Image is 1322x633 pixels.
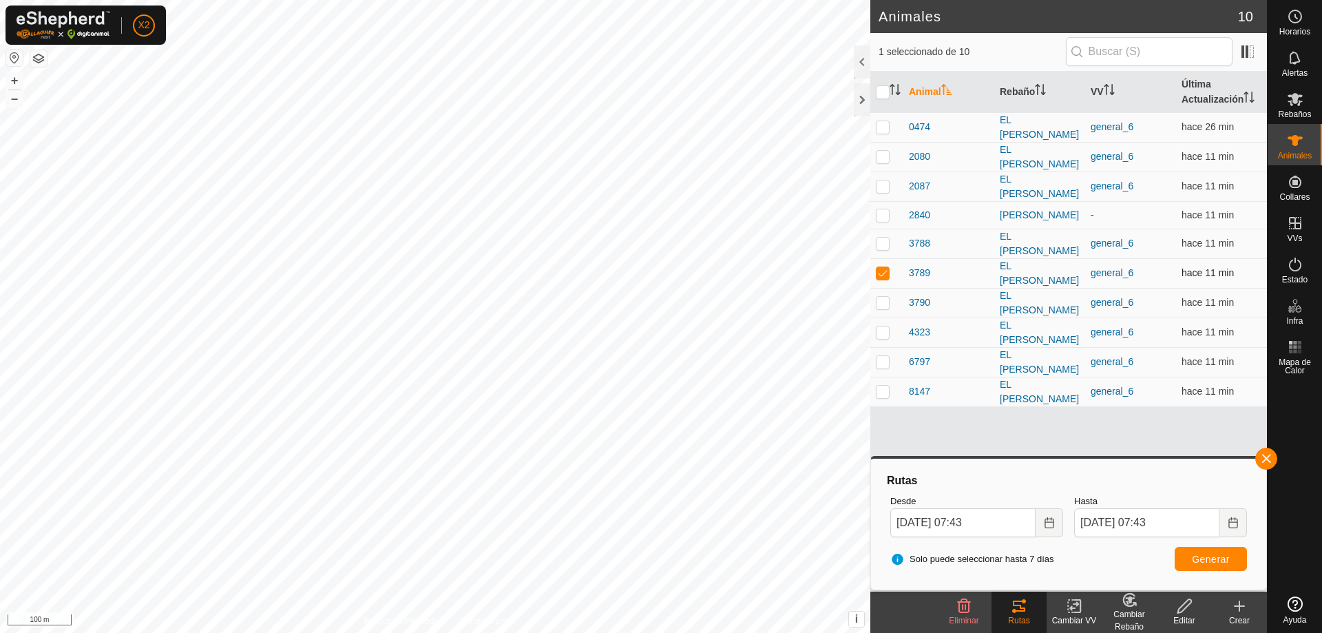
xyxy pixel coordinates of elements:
div: Crear [1212,614,1267,627]
span: 11 ago 2025, 7:32 [1182,209,1234,220]
span: i [855,613,858,625]
span: 11 ago 2025, 7:32 [1182,326,1234,338]
div: EL [PERSON_NAME] [1000,289,1080,318]
p-sorticon: Activar para ordenar [1244,94,1255,105]
p-sorticon: Activar para ordenar [1104,86,1115,97]
button: + [6,72,23,89]
button: Capas del Mapa [30,50,47,67]
div: Rutas [885,473,1252,489]
span: 3789 [909,266,930,280]
img: Logo Gallagher [17,11,110,39]
input: Buscar (S) [1066,37,1232,66]
a: Contáctenos [460,615,506,627]
a: general_6 [1091,267,1133,278]
span: 8147 [909,384,930,399]
p-sorticon: Activar para ordenar [1035,86,1046,97]
span: 2080 [909,149,930,164]
span: 11 ago 2025, 7:32 [1182,356,1234,367]
span: Solo puede seleccionar hasta 7 días [890,552,1054,566]
div: [PERSON_NAME] [1000,208,1080,222]
span: 6797 [909,355,930,369]
div: EL [PERSON_NAME] [1000,172,1080,201]
span: 11 ago 2025, 7:17 [1182,121,1234,132]
th: Última Actualización [1176,72,1267,113]
span: Eliminar [949,616,978,625]
a: Ayuda [1268,591,1322,630]
p-sorticon: Activar para ordenar [941,86,952,97]
button: Restablecer Mapa [6,50,23,66]
h2: Animales [879,8,1238,25]
span: Mapa de Calor [1271,358,1319,375]
span: Horarios [1279,28,1310,36]
button: Choose Date [1036,508,1063,537]
span: 11 ago 2025, 7:32 [1182,180,1234,191]
span: 11 ago 2025, 7:32 [1182,297,1234,308]
span: 2087 [909,179,930,194]
a: Política de Privacidad [364,615,443,627]
div: Editar [1157,614,1212,627]
a: general_6 [1091,326,1133,338]
span: Generar [1192,554,1230,565]
th: Animal [903,72,994,113]
span: 11 ago 2025, 7:32 [1182,151,1234,162]
span: Infra [1286,317,1303,325]
span: 3790 [909,295,930,310]
span: 10 [1238,6,1253,27]
span: 11 ago 2025, 7:32 [1182,386,1234,397]
app-display-virtual-paddock-transition: - [1091,209,1094,220]
span: 11 ago 2025, 7:32 [1182,267,1234,278]
th: VV [1085,72,1176,113]
label: Hasta [1074,495,1247,508]
div: Rutas [992,614,1047,627]
button: Generar [1175,547,1247,571]
span: X2 [138,18,149,32]
div: EL [PERSON_NAME] [1000,229,1080,258]
div: EL [PERSON_NAME] [1000,318,1080,347]
span: Estado [1282,276,1308,284]
span: 11 ago 2025, 7:32 [1182,238,1234,249]
div: Cambiar Rebaño [1102,608,1157,633]
span: 2840 [909,208,930,222]
div: EL [PERSON_NAME] [1000,143,1080,172]
span: 0474 [909,120,930,134]
div: Cambiar VV [1047,614,1102,627]
span: 4323 [909,325,930,340]
span: Rebaños [1278,110,1311,118]
th: Rebaño [994,72,1085,113]
a: general_6 [1091,238,1133,249]
span: Collares [1279,193,1310,201]
a: general_6 [1091,151,1133,162]
span: Ayuda [1283,616,1307,624]
p-sorticon: Activar para ordenar [890,86,901,97]
span: Alertas [1282,69,1308,77]
button: Choose Date [1219,508,1247,537]
div: EL [PERSON_NAME] [1000,113,1080,142]
a: general_6 [1091,121,1133,132]
div: EL [PERSON_NAME] [1000,377,1080,406]
label: Desde [890,495,1063,508]
a: general_6 [1091,356,1133,367]
a: general_6 [1091,386,1133,397]
a: general_6 [1091,297,1133,308]
div: EL [PERSON_NAME] [1000,259,1080,288]
span: 3788 [909,236,930,251]
span: VVs [1287,234,1302,242]
button: i [849,612,864,627]
button: – [6,90,23,107]
a: general_6 [1091,180,1133,191]
div: EL [PERSON_NAME] [1000,348,1080,377]
span: 1 seleccionado de 10 [879,45,1066,59]
span: Animales [1278,152,1312,160]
